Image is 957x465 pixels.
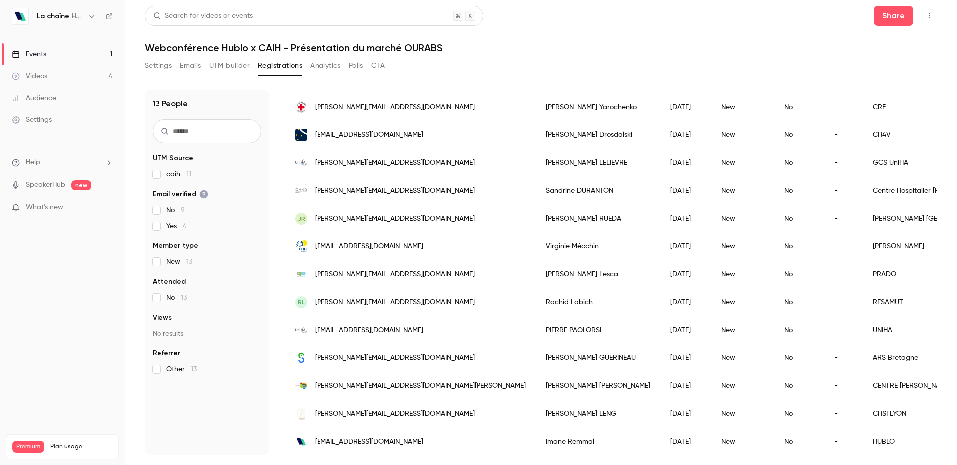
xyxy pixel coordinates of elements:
[536,177,660,205] div: Sandrine DURANTON
[298,214,305,223] span: JR
[153,349,180,358] span: Referrer
[315,158,475,168] span: [PERSON_NAME][EMAIL_ADDRESS][DOMAIN_NAME]
[660,428,711,456] div: [DATE]
[536,232,660,260] div: Virginie Mécchin
[874,6,913,26] button: Share
[295,352,307,364] img: ars.sante.fr
[26,180,65,190] a: SpeakerHub
[153,277,186,287] span: Attended
[711,428,774,456] div: New
[145,42,937,54] h1: Webconférence Hublo x CAIH - Présentation du marché OURABS
[660,372,711,400] div: [DATE]
[824,232,863,260] div: -
[183,223,187,230] span: 4
[371,58,385,74] button: CTA
[711,344,774,372] div: New
[315,325,423,336] span: [EMAIL_ADDRESS][DOMAIN_NAME]
[12,157,113,168] li: help-dropdown-opener
[153,329,261,339] p: No results
[315,381,526,391] span: [PERSON_NAME][EMAIL_ADDRESS][DOMAIN_NAME][PERSON_NAME]
[774,400,824,428] div: No
[315,353,475,363] span: [PERSON_NAME][EMAIL_ADDRESS][DOMAIN_NAME]
[774,205,824,232] div: No
[295,129,307,141] img: ch4v.fr
[824,149,863,177] div: -
[295,436,307,448] img: hublo.com
[711,288,774,316] div: New
[824,93,863,121] div: -
[295,268,307,280] img: alprado.fr
[711,400,774,428] div: New
[824,205,863,232] div: -
[12,71,47,81] div: Videos
[315,409,475,419] span: [PERSON_NAME][EMAIL_ADDRESS][DOMAIN_NAME]
[824,344,863,372] div: -
[315,102,475,113] span: [PERSON_NAME][EMAIL_ADDRESS][DOMAIN_NAME]
[660,177,711,205] div: [DATE]
[153,189,208,199] span: Email verified
[166,257,192,267] span: New
[191,366,197,373] span: 13
[166,293,187,303] span: No
[774,288,824,316] div: No
[536,316,660,344] div: PIERRE PAOLORSI
[166,221,187,231] span: Yes
[660,205,711,232] div: [DATE]
[153,313,172,323] span: Views
[824,428,863,456] div: -
[315,241,423,252] span: [EMAIL_ADDRESS][DOMAIN_NAME]
[774,372,824,400] div: No
[315,214,475,224] span: [PERSON_NAME][EMAIL_ADDRESS][DOMAIN_NAME]
[180,58,201,74] button: Emails
[12,441,44,453] span: Premium
[12,93,56,103] div: Audience
[536,149,660,177] div: [PERSON_NAME] LELIEVRE
[186,171,191,178] span: 11
[711,232,774,260] div: New
[824,400,863,428] div: -
[536,400,660,428] div: [PERSON_NAME] LENG
[536,288,660,316] div: Rachid Labich
[295,324,307,336] img: uniha.org
[711,149,774,177] div: New
[295,101,307,113] img: croix-rouge.fr
[774,260,824,288] div: No
[295,185,307,197] img: ghnd.fr
[153,153,193,163] span: UTM Source
[711,316,774,344] div: New
[310,58,341,74] button: Analytics
[711,93,774,121] div: New
[774,344,824,372] div: No
[774,177,824,205] div: No
[315,297,475,308] span: [PERSON_NAME][EMAIL_ADDRESS][DOMAIN_NAME]
[153,98,188,110] h1: 13 People
[774,149,824,177] div: No
[660,288,711,316] div: [DATE]
[12,115,52,125] div: Settings
[153,241,198,251] span: Member type
[315,437,423,447] span: [EMAIL_ADDRESS][DOMAIN_NAME]
[711,205,774,232] div: New
[315,186,475,196] span: [PERSON_NAME][EMAIL_ADDRESS][DOMAIN_NAME]
[295,380,307,392] img: centre-helene-borel.com
[315,130,423,140] span: [EMAIL_ADDRESS][DOMAIN_NAME]
[774,428,824,456] div: No
[711,260,774,288] div: New
[153,153,261,374] section: facet-groups
[26,157,40,168] span: Help
[660,400,711,428] div: [DATE]
[71,180,91,190] span: new
[660,260,711,288] div: [DATE]
[258,58,302,74] button: Registrations
[824,260,863,288] div: -
[295,240,307,252] img: chu-lille.fr
[824,288,863,316] div: -
[37,11,84,21] h6: La chaîne Hublo
[166,205,185,215] span: No
[101,203,113,212] iframe: Noticeable Trigger
[50,443,112,451] span: Plan usage
[536,93,660,121] div: [PERSON_NAME] Yarochenko
[186,258,192,265] span: 13
[298,298,305,307] span: RL
[536,344,660,372] div: [PERSON_NAME] GUERINEAU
